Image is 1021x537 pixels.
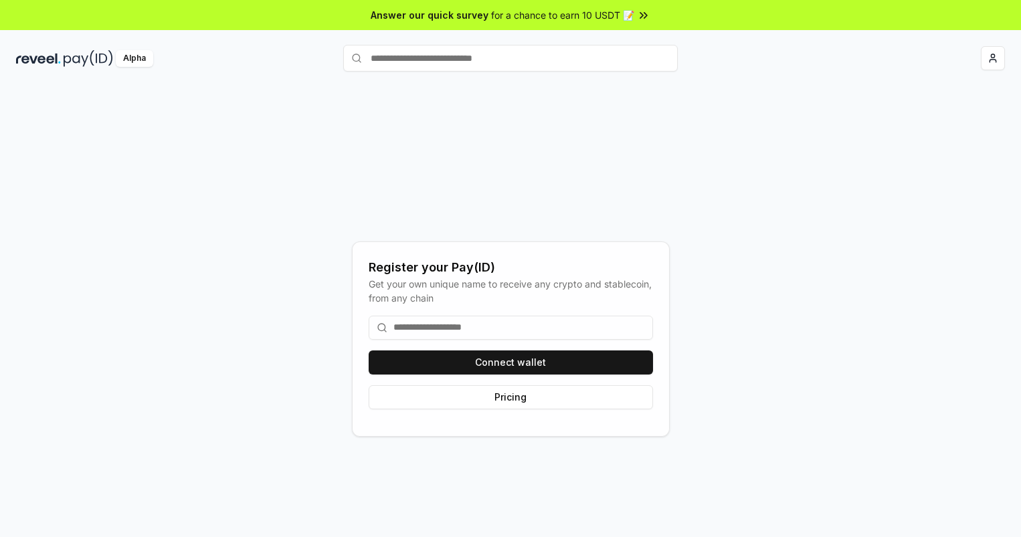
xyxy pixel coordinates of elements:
span: Answer our quick survey [371,8,488,22]
span: for a chance to earn 10 USDT 📝 [491,8,634,22]
div: Register your Pay(ID) [369,258,653,277]
img: reveel_dark [16,50,61,67]
div: Alpha [116,50,153,67]
button: Connect wallet [369,350,653,374]
div: Get your own unique name to receive any crypto and stablecoin, from any chain [369,277,653,305]
img: pay_id [64,50,113,67]
button: Pricing [369,385,653,409]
